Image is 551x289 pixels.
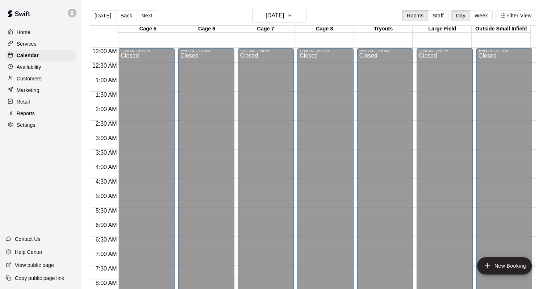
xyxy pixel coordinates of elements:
h6: [DATE] [266,11,284,21]
span: 6:00 AM [94,222,119,228]
button: Rooms [402,10,428,21]
span: 2:30 AM [94,121,119,127]
p: Home [17,29,30,36]
div: 12:00 AM – 3:30 PM [419,49,471,53]
p: Reports [17,110,35,117]
p: Help Center [15,248,42,256]
button: Next [137,10,157,21]
div: Cage 7 [236,26,295,33]
a: Calendar [6,50,76,61]
button: Filter View [496,10,536,21]
a: Services [6,38,76,49]
span: 6:30 AM [94,236,119,243]
p: Settings [17,121,36,129]
span: 12:30 AM [91,63,119,69]
p: Services [17,40,37,47]
div: Outside Small Infield [472,26,531,33]
span: 12:00 AM [91,48,119,54]
button: [DATE] [252,9,306,22]
a: Availability [6,62,76,72]
div: Cage 8 [295,26,354,33]
p: Contact Us [15,235,41,243]
a: Settings [6,120,76,130]
button: Staff [428,10,448,21]
span: 5:00 AM [94,193,119,199]
button: [DATE] [90,10,116,21]
div: 12:00 AM – 3:30 PM [359,49,411,53]
div: 12:00 AM – 3:30 PM [180,49,232,53]
div: 12:00 AM – 3:30 PM [300,49,351,53]
button: add [477,257,532,275]
span: 1:00 AM [94,77,119,83]
span: 4:30 AM [94,179,119,185]
a: Marketing [6,85,76,96]
p: Availability [17,63,41,71]
a: Home [6,27,76,38]
span: 8:00 AM [94,280,119,286]
div: Cage 6 [177,26,236,33]
button: Day [451,10,470,21]
span: 2:00 AM [94,106,119,112]
p: Calendar [17,52,39,59]
span: 3:30 AM [94,150,119,156]
span: 7:00 AM [94,251,119,257]
button: Back [116,10,137,21]
button: Week [470,10,493,21]
a: Reports [6,108,76,119]
p: Marketing [17,87,39,94]
a: Retail [6,96,76,107]
div: Tryouts [354,26,413,33]
p: Retail [17,98,30,105]
span: 4:00 AM [94,164,119,170]
div: 12:00 AM – 3:30 PM [121,49,172,53]
a: Customers [6,73,76,84]
span: 7:30 AM [94,265,119,272]
span: 5:30 AM [94,208,119,214]
div: Cage 5 [118,26,178,33]
span: 3:00 AM [94,135,119,141]
p: Customers [17,75,42,82]
span: 1:30 AM [94,92,119,98]
p: Copy public page link [15,275,64,282]
div: 12:00 AM – 3:30 PM [240,49,292,53]
p: View public page [15,261,54,269]
div: Large Field [413,26,472,33]
div: 12:00 AM – 3:30 PM [479,49,530,53]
